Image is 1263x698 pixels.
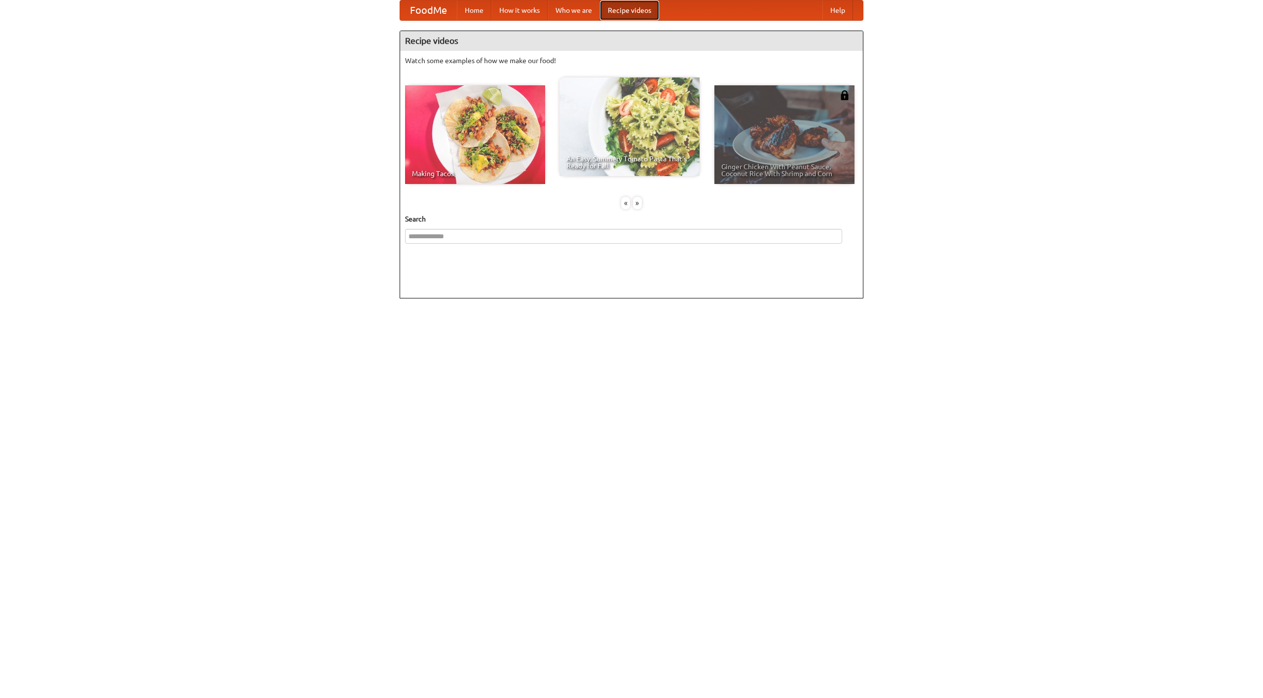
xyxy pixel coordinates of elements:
span: An Easy, Summery Tomato Pasta That's Ready for Fall [566,155,693,169]
div: « [621,197,630,209]
img: 483408.png [840,90,850,100]
a: FoodMe [400,0,457,20]
a: Home [457,0,491,20]
a: Recipe videos [600,0,659,20]
p: Watch some examples of how we make our food! [405,56,858,66]
a: Help [822,0,853,20]
a: How it works [491,0,548,20]
div: » [633,197,642,209]
a: Making Tacos [405,85,545,184]
h5: Search [405,214,858,224]
h4: Recipe videos [400,31,863,51]
a: An Easy, Summery Tomato Pasta That's Ready for Fall [559,77,700,176]
span: Making Tacos [412,170,538,177]
a: Who we are [548,0,600,20]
